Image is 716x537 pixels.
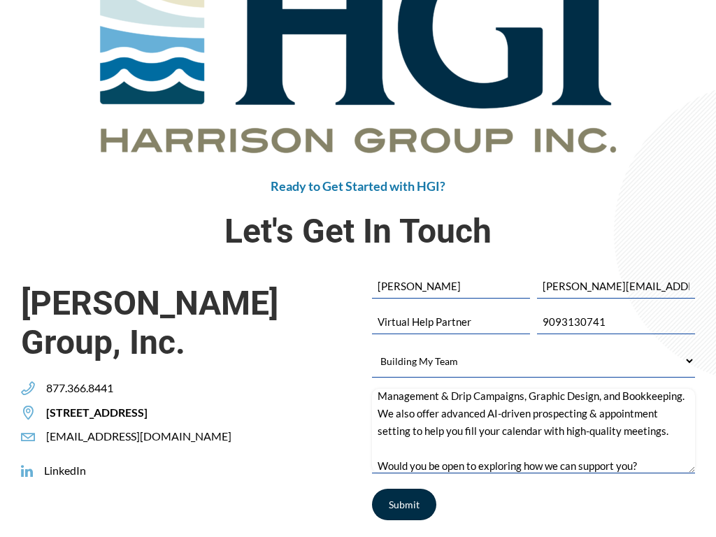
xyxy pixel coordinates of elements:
input: Email [537,274,695,298]
span: Let's Get In Touch [21,208,695,255]
span: [PERSON_NAME] Group, Inc. [21,284,344,361]
input: Company (optional) [372,310,530,334]
a: 877.366.8441 [21,381,113,396]
a: [STREET_ADDRESS] [21,406,148,420]
input: Name [372,274,530,298]
span: LinkedIn [33,464,86,478]
input: Phone (optional) [537,310,695,334]
a: [EMAIL_ADDRESS][DOMAIN_NAME] [21,429,231,444]
span: [EMAIL_ADDRESS][DOMAIN_NAME] [35,429,231,444]
a: LinkedIn [21,464,86,478]
input: Submit [372,489,436,520]
span: Ready to Get Started with HGI? [271,178,445,194]
span: [STREET_ADDRESS] [35,406,148,420]
span: 877.366.8441 [35,381,113,396]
